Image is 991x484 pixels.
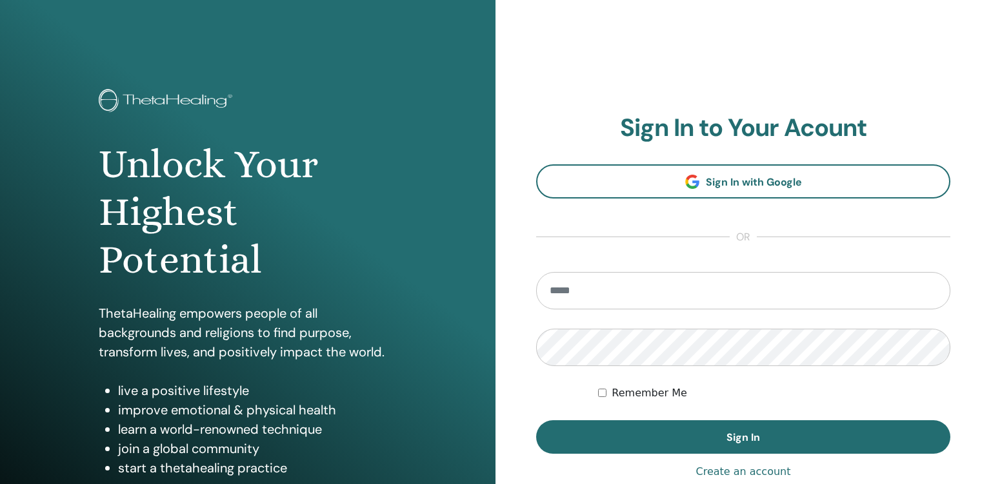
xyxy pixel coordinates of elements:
[99,304,397,362] p: ThetaHealing empowers people of all backgrounds and religions to find purpose, transform lives, a...
[598,385,950,401] div: Keep me authenticated indefinitely or until I manually logout
[730,229,757,245] span: or
[696,464,790,479] a: Create an account
[536,113,950,143] h2: Sign In to Your Acount
[536,420,950,454] button: Sign In
[118,381,397,400] li: live a positive lifestyle
[118,420,397,439] li: learn a world-renowned technique
[726,431,760,444] span: Sign In
[706,175,802,189] span: Sign In with Google
[536,164,950,198] a: Sign In with Google
[118,439,397,458] li: join a global community
[99,140,397,284] h1: Unlock Your Highest Potential
[118,458,397,478] li: start a thetahealing practice
[612,385,687,401] label: Remember Me
[118,400,397,420] li: improve emotional & physical health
